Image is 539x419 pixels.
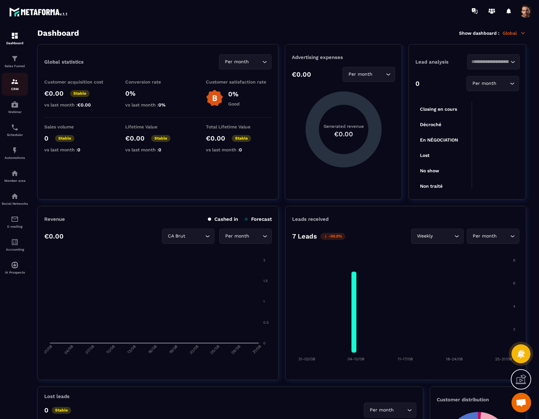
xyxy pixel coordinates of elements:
[206,147,271,152] p: vs last month :
[368,407,395,414] span: Per month
[459,30,499,36] p: Show dashboard :
[292,216,329,222] p: Leads received
[250,233,261,240] input: Search for option
[2,164,28,187] a: automationsautomationsMember area
[298,357,315,361] tspan: 31-03/08
[471,233,498,240] span: Per month
[2,110,28,114] p: Webinar
[471,80,498,87] span: Per month
[11,192,19,200] img: social-network
[11,146,19,154] img: automations
[245,216,272,222] p: Forecast
[415,59,467,65] p: Lead analysis
[420,168,439,173] tspan: No show
[2,225,28,228] p: E-mailing
[37,29,79,38] h3: Dashboard
[415,233,434,240] span: Weekly
[513,304,515,309] tspan: 4
[11,55,19,63] img: formation
[395,407,406,414] input: Search for option
[210,344,220,355] tspan: 25/08
[252,344,262,355] tspan: 31/08
[206,134,225,142] p: €0.00
[158,102,166,107] span: 0%
[44,134,49,142] p: 0
[2,96,28,119] a: automationsautomationsWebinar
[206,124,271,129] p: Total Lifetime Value
[84,344,95,355] tspan: 07/08
[292,70,311,78] p: €0.00
[77,102,91,107] span: €0.00
[125,89,191,97] p: 0%
[147,344,158,355] tspan: 16/08
[320,233,345,240] p: -99.9%
[2,187,28,210] a: social-networksocial-networkSocial Networks
[70,90,90,97] p: Stable
[420,183,443,189] tspan: Non traité
[206,89,223,107] img: b-badge-o.b3b20ee6.svg
[206,79,271,85] p: Customer satisfaction rate
[2,27,28,50] a: formationformationDashboard
[44,102,110,107] p: vs last month :
[263,279,268,283] tspan: 1.5
[44,393,70,399] p: Lost leads
[228,90,240,98] p: 0%
[44,147,110,152] p: vs last month :
[11,101,19,108] img: automations
[263,320,269,325] tspan: 0.5
[11,238,19,246] img: accountant
[11,169,19,177] img: automations
[347,71,374,78] span: Per month
[228,101,240,106] p: Good
[2,119,28,142] a: schedulerschedulerScheduler
[411,229,464,244] div: Search for option
[446,357,463,361] tspan: 18-24/08
[2,87,28,91] p: CRM
[498,80,508,87] input: Search for option
[44,232,64,240] p: €0.00
[2,233,28,256] a: accountantaccountantAccounting
[11,78,19,86] img: formation
[125,102,191,107] p: vs last month :
[343,67,395,82] div: Search for option
[2,73,28,96] a: formationformationCRM
[503,30,526,36] p: Global
[44,79,110,85] p: Customer acquisition cost
[263,341,266,345] tspan: 0
[2,248,28,251] p: Accounting
[2,133,28,137] p: Scheduler
[151,135,170,142] p: Stable
[223,58,250,66] span: Per month
[263,258,265,262] tspan: 2
[230,344,241,355] tspan: 28/08
[2,156,28,160] p: Automations
[219,229,272,244] div: Search for option
[187,233,204,240] input: Search for option
[55,135,74,142] p: Stable
[44,124,110,129] p: Sales volume
[2,142,28,164] a: automationsautomationsAutomations
[467,54,520,69] div: Search for option
[420,122,441,127] tspan: Décroché
[511,393,531,412] a: Open chat
[11,124,19,131] img: scheduler
[11,261,19,269] img: automations
[348,357,364,361] tspan: 04-10/08
[43,344,53,355] tspan: 01/08
[52,407,71,414] p: Stable
[2,41,28,45] p: Dashboard
[208,216,238,222] p: Cashed in
[162,229,214,244] div: Search for option
[125,134,145,142] p: €0.00
[263,299,265,304] tspan: 1
[9,6,68,18] img: logo
[292,232,317,240] p: 7 Leads
[77,147,80,152] span: 0
[125,147,191,152] p: vs last month :
[126,344,137,355] tspan: 13/08
[467,76,519,91] div: Search for option
[495,357,512,361] tspan: 25-31/08
[11,32,19,40] img: formation
[420,106,457,112] tspan: Closing en cours
[513,258,515,262] tspan: 8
